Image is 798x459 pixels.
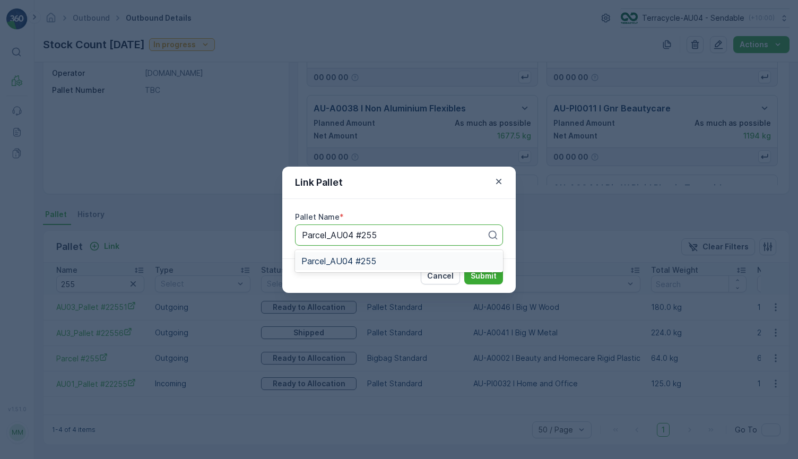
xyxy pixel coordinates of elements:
button: Cancel [421,267,460,284]
button: Submit [464,267,503,284]
p: Cancel [427,271,454,281]
p: Link Pallet [295,175,343,190]
span: Parcel_AU04 #255 [301,256,376,266]
label: Pallet Name [295,212,340,221]
p: Submit [471,271,497,281]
